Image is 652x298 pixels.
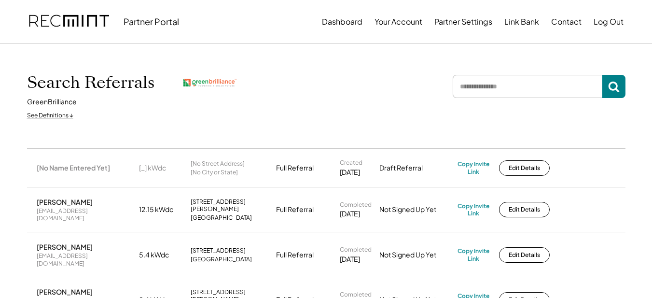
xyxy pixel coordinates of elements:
div: See Definitions ↓ [27,112,73,120]
div: [No Name Entered Yet] [37,163,110,172]
button: Link Bank [504,12,539,31]
div: [PERSON_NAME] [37,242,93,251]
div: [_] kWdc [139,163,185,173]
div: Created [340,159,362,167]
button: Partner Settings [434,12,492,31]
div: Not Signed Up Yet [379,250,452,260]
div: Partner Portal [124,16,179,27]
div: [GEOGRAPHIC_DATA] [191,214,252,222]
div: Completed [340,246,372,254]
div: [PERSON_NAME] [37,198,93,206]
div: Full Referral [276,205,314,214]
div: [STREET_ADDRESS][PERSON_NAME] [191,198,270,213]
div: Copy Invite Link [458,202,489,217]
div: 12.15 kWdc [139,205,185,214]
img: recmint-logotype%403x.png [29,5,109,38]
div: Copy Invite Link [458,160,489,175]
button: Contact [551,12,582,31]
div: [EMAIL_ADDRESS][DOMAIN_NAME] [37,207,133,222]
h1: Search Referrals [27,72,154,93]
button: Edit Details [499,160,550,176]
div: Not Signed Up Yet [379,205,452,214]
div: Full Referral [276,250,314,260]
div: [DATE] [340,209,360,219]
button: Log Out [594,12,624,31]
div: GreenBrilliance [27,97,77,107]
div: Full Referral [276,163,314,173]
img: greenbrilliance.png [183,79,236,86]
div: [EMAIL_ADDRESS][DOMAIN_NAME] [37,252,133,267]
div: [PERSON_NAME] [37,287,93,296]
div: [STREET_ADDRESS] [191,247,246,255]
div: Draft Referral [379,163,452,173]
div: [No City or State] [191,169,238,176]
button: Dashboard [322,12,362,31]
div: [GEOGRAPHIC_DATA] [191,255,252,263]
div: [No Street Address] [191,160,245,168]
button: Your Account [375,12,422,31]
div: [DATE] [340,255,360,264]
div: Copy Invite Link [458,247,489,262]
div: [DATE] [340,168,360,177]
button: Edit Details [499,202,550,217]
div: 5.4 kWdc [139,250,185,260]
div: Completed [340,201,372,209]
button: Edit Details [499,247,550,263]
